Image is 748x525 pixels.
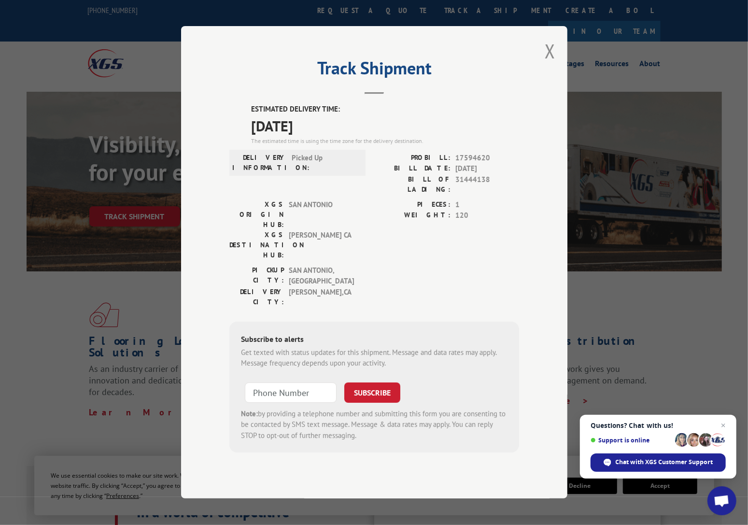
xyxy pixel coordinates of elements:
div: The estimated time is using the time zone for the delivery destination. [251,137,519,145]
label: XGS DESTINATION HUB: [229,230,284,260]
label: DELIVERY INFORMATION: [232,153,287,173]
span: 1 [455,199,519,211]
label: XGS ORIGIN HUB: [229,199,284,230]
span: Support is online [591,437,672,444]
button: Close modal [545,38,555,64]
input: Phone Number [245,383,337,403]
span: Chat with XGS Customer Support [616,458,713,467]
label: PIECES: [374,199,451,211]
a: Open chat [707,486,736,515]
span: Chat with XGS Customer Support [591,454,726,472]
span: 31444138 [455,174,519,195]
button: SUBSCRIBE [344,383,400,403]
label: BILL OF LADING: [374,174,451,195]
span: [DATE] [251,115,519,137]
span: 120 [455,210,519,221]
label: DELIVERY CITY: [229,287,284,307]
strong: Note: [241,409,258,418]
span: SAN ANTONIO [289,199,354,230]
span: Questions? Chat with us! [591,422,726,429]
div: by providing a telephone number and submitting this form you are consenting to be contacted by SM... [241,409,508,441]
label: PICKUP CITY: [229,265,284,287]
span: 17594620 [455,153,519,164]
h2: Track Shipment [229,61,519,80]
label: WEIGHT: [374,210,451,221]
label: PROBILL: [374,153,451,164]
div: Subscribe to alerts [241,333,508,347]
div: Get texted with status updates for this shipment. Message and data rates may apply. Message frequ... [241,347,508,369]
span: [PERSON_NAME] CA [289,230,354,260]
label: BILL DATE: [374,163,451,174]
span: Picked Up [292,153,357,173]
span: [PERSON_NAME] , CA [289,287,354,307]
span: [DATE] [455,163,519,174]
label: ESTIMATED DELIVERY TIME: [251,104,519,115]
span: SAN ANTONIO , [GEOGRAPHIC_DATA] [289,265,354,287]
